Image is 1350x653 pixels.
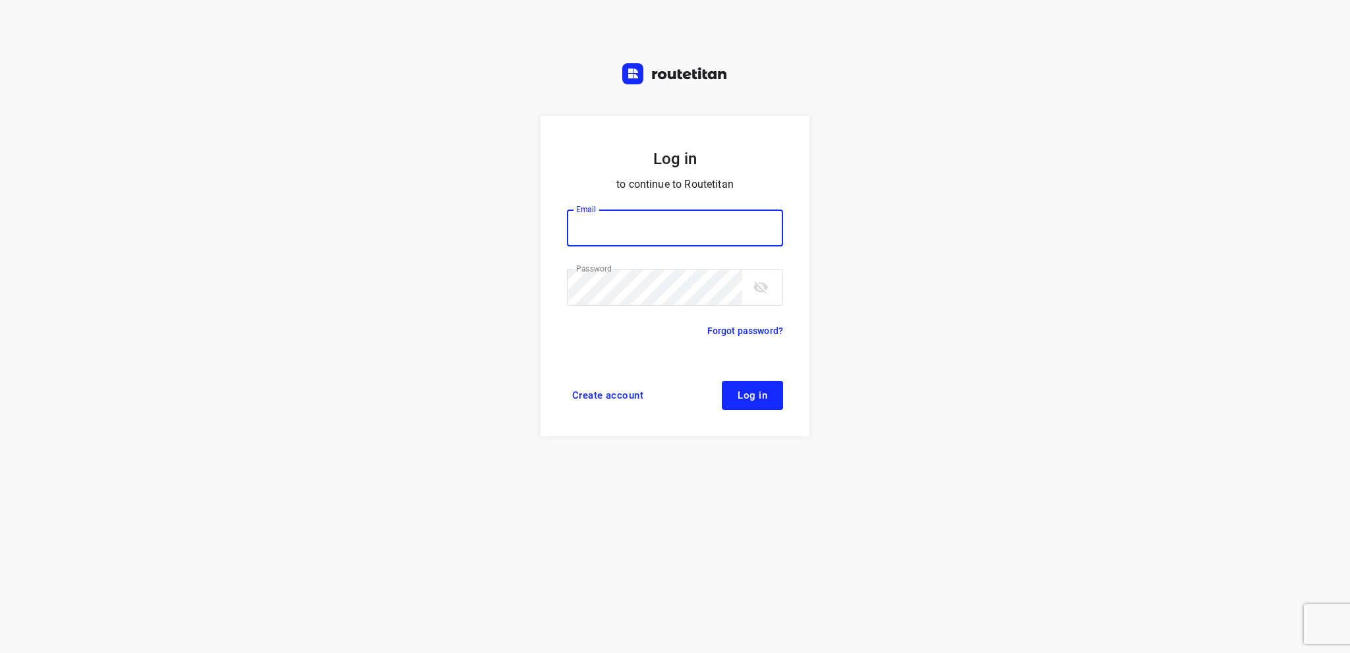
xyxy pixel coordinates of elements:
[567,381,649,410] a: Create account
[738,390,767,401] span: Log in
[572,390,643,401] span: Create account
[567,175,783,194] p: to continue to Routetitan
[622,63,728,84] img: Routetitan
[567,148,783,170] h5: Log in
[748,274,774,300] button: toggle password visibility
[622,63,728,88] a: Routetitan
[722,381,783,410] button: Log in
[707,323,783,339] a: Forgot password?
